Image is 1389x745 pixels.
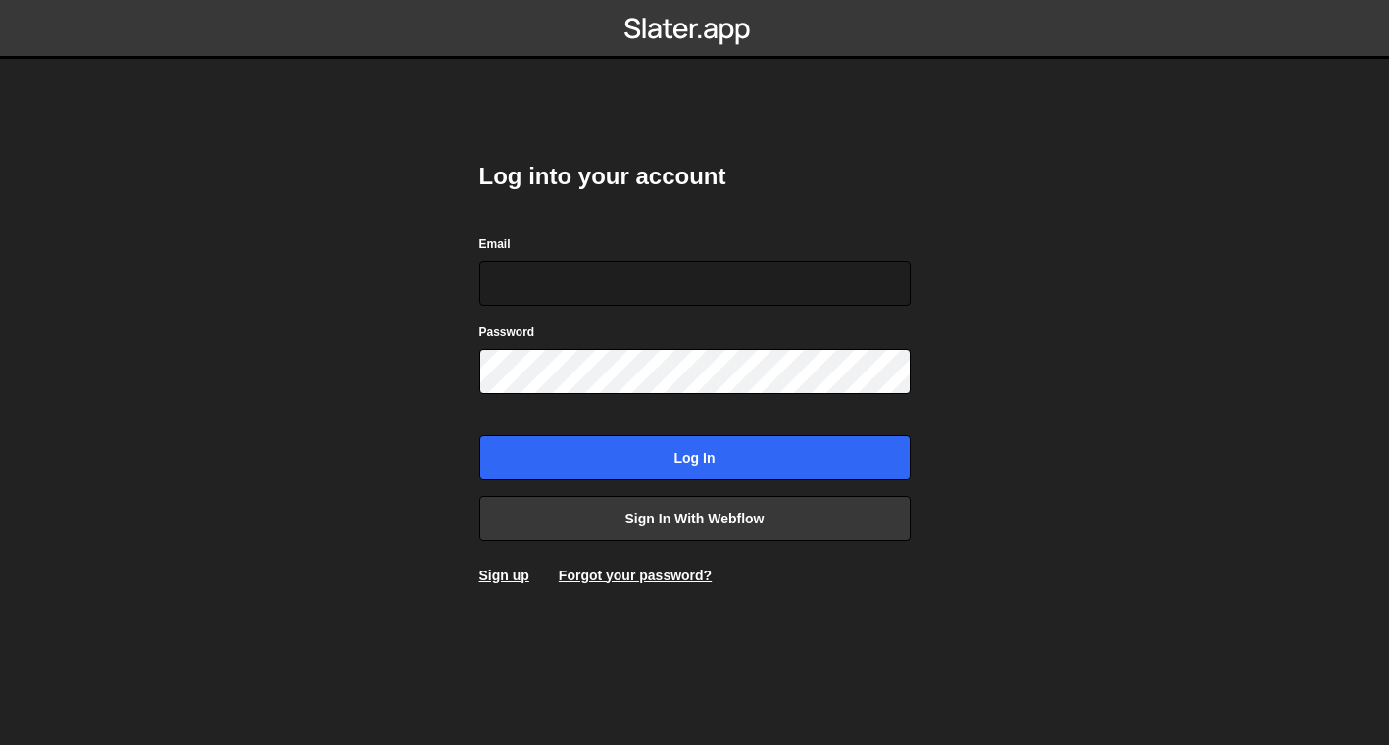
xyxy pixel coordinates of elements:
[559,568,712,583] a: Forgot your password?
[479,323,535,342] label: Password
[479,435,911,480] input: Log in
[479,234,511,254] label: Email
[479,161,911,192] h2: Log into your account
[479,568,529,583] a: Sign up
[479,496,911,541] a: Sign in with Webflow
